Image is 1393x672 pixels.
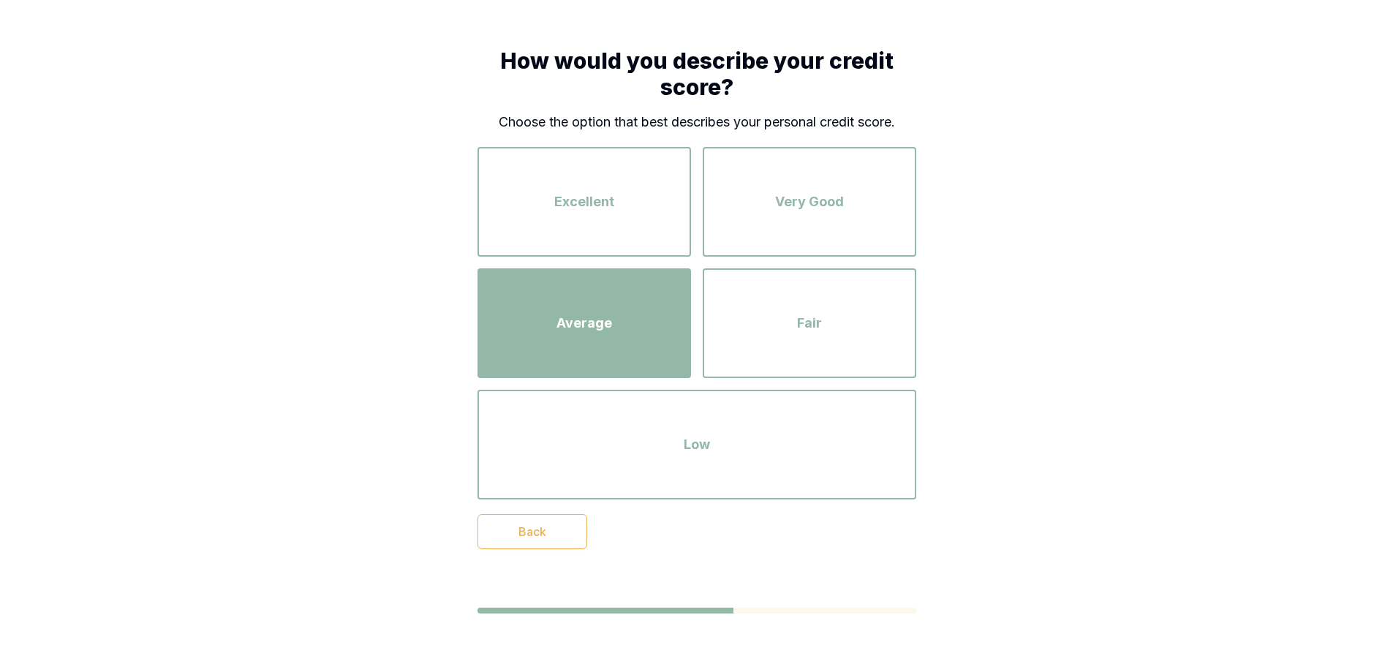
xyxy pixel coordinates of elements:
button: Low [477,390,916,499]
button: Average [477,268,691,378]
span: Excellent [554,192,614,212]
p: Choose the option that best describes your personal credit score. [477,112,916,132]
button: Fair [703,268,916,378]
button: Back [477,514,587,549]
button: Very Good [703,147,916,257]
button: Excellent [477,147,691,257]
span: Average [556,313,612,333]
h1: How would you describe your credit score? [477,48,916,100]
span: Very Good [775,192,844,212]
span: Fair [797,313,822,333]
span: Low [684,434,710,455]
